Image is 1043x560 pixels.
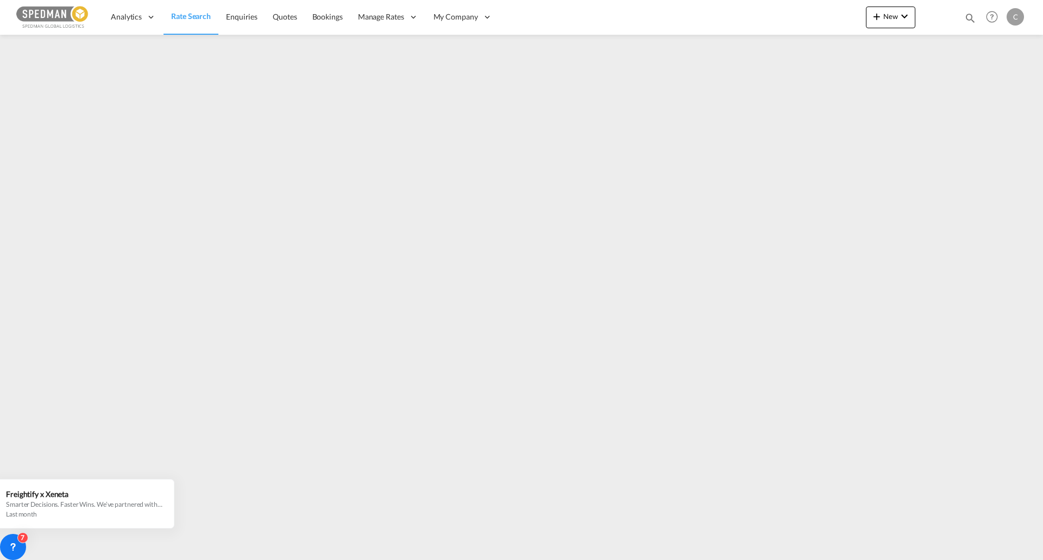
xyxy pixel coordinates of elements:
[358,11,404,22] span: Manage Rates
[866,7,915,28] button: icon-plus 400-fgNewicon-chevron-down
[964,12,976,24] md-icon: icon-magnify
[312,12,343,21] span: Bookings
[433,11,478,22] span: My Company
[226,12,257,21] span: Enquiries
[964,12,976,28] div: icon-magnify
[111,11,142,22] span: Analytics
[983,8,1001,26] span: Help
[16,5,90,29] img: c12ca350ff1b11efb6b291369744d907.png
[273,12,297,21] span: Quotes
[1007,8,1024,26] div: C
[870,12,911,21] span: New
[898,10,911,23] md-icon: icon-chevron-down
[870,10,883,23] md-icon: icon-plus 400-fg
[171,11,211,21] span: Rate Search
[983,8,1007,27] div: Help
